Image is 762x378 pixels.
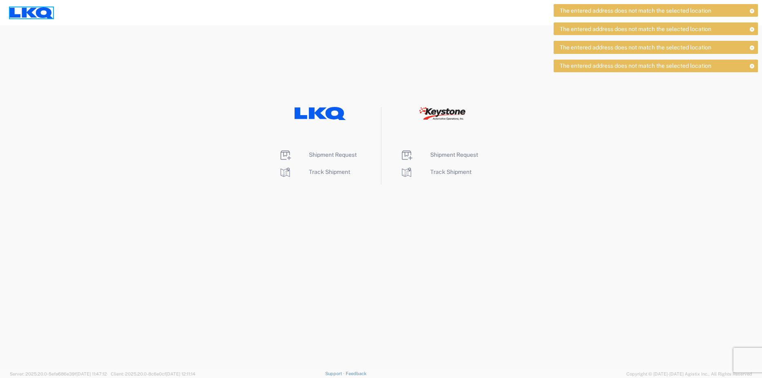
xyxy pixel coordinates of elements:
[309,169,350,175] span: Track Shipment
[279,151,357,158] a: Shipment Request
[560,25,711,33] span: The entered address does not match the selected location
[346,371,366,376] a: Feedback
[430,169,472,175] span: Track Shipment
[560,7,711,14] span: The entered address does not match the selected location
[166,371,195,376] span: [DATE] 12:11:14
[626,370,752,378] span: Copyright © [DATE]-[DATE] Agistix Inc., All Rights Reserved
[430,151,478,158] span: Shipment Request
[10,371,107,376] span: Server: 2025.20.0-5efa686e39f
[560,44,711,51] span: The entered address does not match the selected location
[279,169,350,175] a: Track Shipment
[400,151,478,158] a: Shipment Request
[560,62,711,69] span: The entered address does not match the selected location
[76,371,107,376] span: [DATE] 11:47:12
[400,169,472,175] a: Track Shipment
[325,371,346,376] a: Support
[309,151,357,158] span: Shipment Request
[111,371,195,376] span: Client: 2025.20.0-8c6e0cf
